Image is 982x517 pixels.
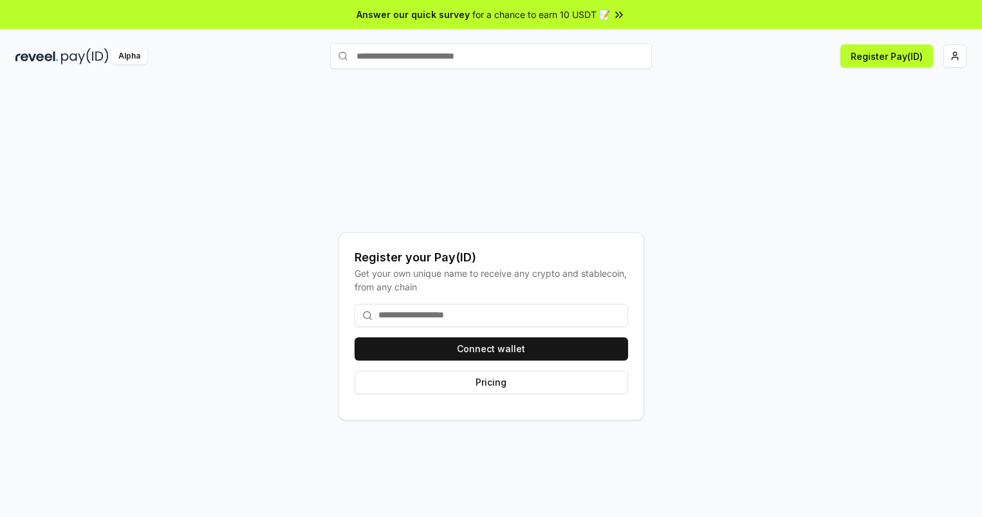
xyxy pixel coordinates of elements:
span: for a chance to earn 10 USDT 📝 [472,8,610,21]
img: pay_id [61,48,109,64]
img: reveel_dark [15,48,59,64]
button: Connect wallet [355,337,628,361]
span: Answer our quick survey [357,8,470,21]
div: Register your Pay(ID) [355,249,628,267]
div: Alpha [111,48,147,64]
div: Get your own unique name to receive any crypto and stablecoin, from any chain [355,267,628,294]
button: Pricing [355,371,628,394]
button: Register Pay(ID) [840,44,933,68]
